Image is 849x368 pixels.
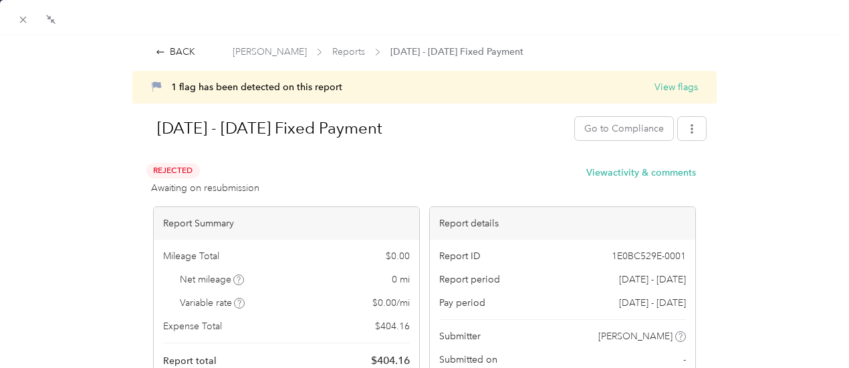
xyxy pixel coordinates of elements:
[151,181,259,195] span: Awaiting on resubmission
[619,272,686,287] span: [DATE] - [DATE]
[575,117,673,140] button: Go to Compliance
[372,296,410,310] span: $ 0.00 / mi
[233,45,307,59] span: [PERSON_NAME]
[386,249,410,263] span: $ 0.00
[375,319,410,333] span: $ 404.16
[146,163,200,178] span: Rejected
[163,249,219,263] span: Mileage Total
[439,353,497,367] span: Submitted on
[171,81,342,93] span: 1 flag has been detected on this report
[390,45,523,59] span: [DATE] - [DATE] Fixed Payment
[143,112,566,144] h1: Oct 1 - 31, 2025 Fixed Payment
[332,45,365,59] span: Reports
[774,293,849,368] iframe: Everlance-gr Chat Button Frame
[654,80,698,94] button: View flags
[439,272,500,287] span: Report period
[439,329,481,343] span: Submitter
[163,319,222,333] span: Expense Total
[598,329,673,343] span: [PERSON_NAME]
[392,272,410,287] span: 0 mi
[619,296,686,310] span: [DATE] - [DATE]
[163,354,217,368] span: Report total
[439,296,485,310] span: Pay period
[430,207,695,240] div: Report details
[156,45,195,59] div: BACK
[180,272,245,287] span: Net mileage
[612,249,686,263] span: 1E0BC529E-0001
[180,296,245,310] span: Variable rate
[439,249,481,263] span: Report ID
[154,207,419,240] div: Report Summary
[586,166,696,180] button: Viewactivity & comments
[683,353,686,367] span: -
